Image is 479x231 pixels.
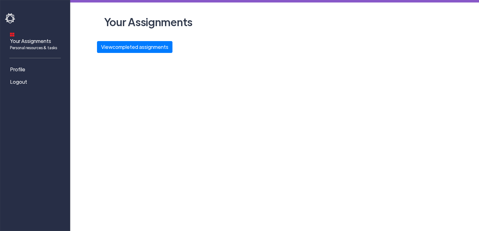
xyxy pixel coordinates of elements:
[102,12,448,31] h2: Your Assignments
[10,78,27,86] span: Logout
[10,32,14,37] img: dashboard-icon.svg
[10,45,57,50] span: Personal resources & tasks
[5,76,67,88] a: Logout
[5,13,16,24] img: havoc-shield-logo-white.png
[5,63,67,76] a: Profile
[10,37,57,50] span: Your Assignments
[97,41,172,53] button: Viewcompleted assignments
[10,66,25,73] span: Profile
[5,28,67,53] a: Your AssignmentsPersonal resources & tasks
